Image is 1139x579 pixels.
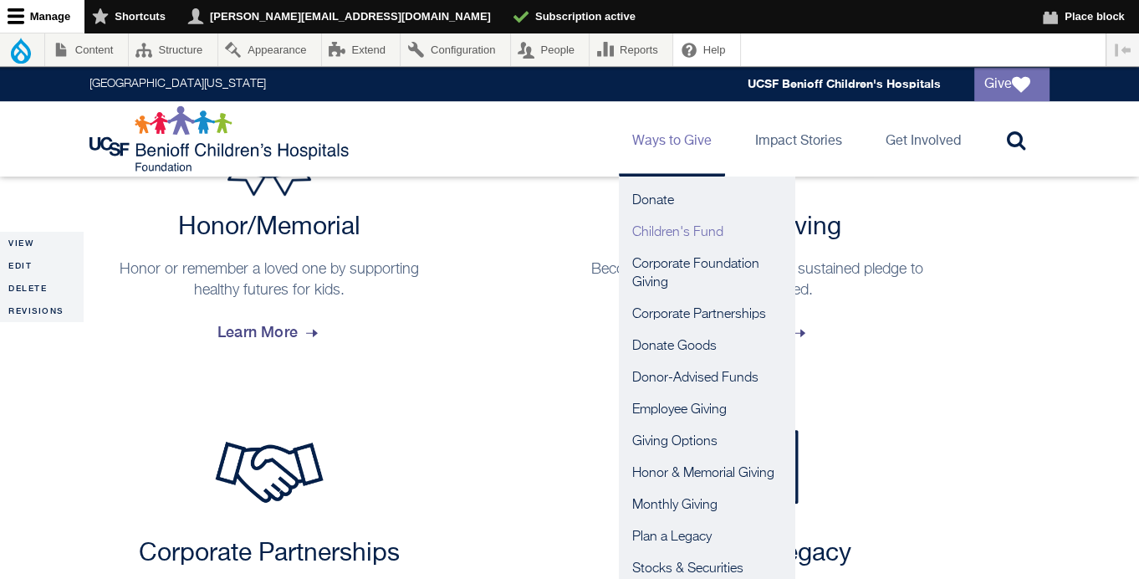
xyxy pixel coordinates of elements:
h2: Monthly Giving [585,213,928,243]
a: [GEOGRAPHIC_DATA][US_STATE] [89,79,266,90]
a: Ways to Give [619,101,725,177]
a: People [511,33,590,66]
a: Help [673,33,740,66]
a: Corporate Partnerships [619,299,794,330]
a: Structure [129,33,217,66]
h2: Plan Your legacy [585,539,928,569]
a: UCSF Benioff Children's Hospitals [748,77,941,91]
a: Donor-Advised Funds [619,362,794,394]
span: Learn More [217,310,321,355]
h2: Corporate Partnerships [98,539,441,569]
a: Content [45,33,128,66]
a: Get Involved [872,101,974,177]
a: Give [974,68,1050,101]
a: Extend [322,33,401,66]
a: Giving Options [619,426,794,458]
a: Donate Goods [619,330,794,362]
p: Become a valued partner with a sustained pledge to help kids in need. [585,259,928,301]
p: Honor or remember a loved one by supporting healthy futures for kids. [98,259,441,301]
a: Monthly Giving [619,489,794,521]
a: Honor & Memorial Giving [619,458,794,489]
a: Appearance [218,33,321,66]
a: Plan a Legacy [619,521,794,553]
a: Reports [590,33,672,66]
a: Impact Stories [742,101,856,177]
a: Honor/Memorial Honor/Memorial Honor or remember a loved one by supporting healthy futures for kid... [89,104,449,355]
button: Vertical orientation [1106,33,1139,66]
img: Logo for UCSF Benioff Children's Hospitals Foundation [89,105,353,172]
a: Configuration [401,33,509,66]
a: Corporate Foundation Giving [619,249,794,299]
a: Children's Fund [619,217,794,249]
a: Monthly Giving Monthly Giving Become a valued partner with a sustained pledge to help kids in nee... [577,104,937,355]
img: Corporate Partnerships [215,441,324,503]
h2: Honor/Memorial [98,213,441,243]
a: Donate [619,185,794,217]
a: Employee Giving [619,394,794,426]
